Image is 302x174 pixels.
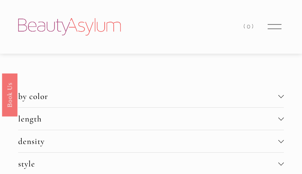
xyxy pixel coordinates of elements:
[247,23,252,30] span: 0
[18,114,278,124] span: length
[2,73,17,116] a: Book Us
[244,23,247,30] span: (
[244,21,255,32] a: 0 items in cart
[18,91,278,101] span: by color
[18,18,121,36] img: Beauty Asylum | Bridal Hair &amp; Makeup Charlotte &amp; Atlanta
[18,85,284,107] button: by color
[252,23,255,30] span: )
[18,108,284,130] button: length
[18,159,278,169] span: style
[18,130,284,152] button: density
[18,136,278,146] span: density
